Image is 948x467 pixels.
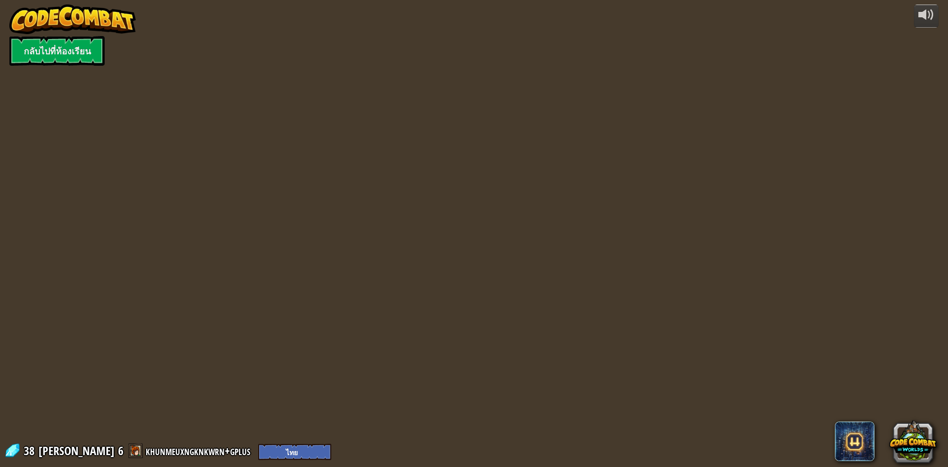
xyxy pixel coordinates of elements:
button: ปรับระดับเสียง [914,4,939,28]
button: CodeCombat Worlds on Roblox [889,417,937,465]
img: CodeCombat - Learn how to code by playing a game [9,4,136,34]
span: [PERSON_NAME] [39,443,115,459]
span: CodeCombat AI HackStack [835,422,874,461]
a: กลับไปที่ห้องเรียน [9,36,105,66]
span: 6 [118,443,123,459]
span: 38 [24,443,38,459]
a: khunmeuxngknkwrn+gplus [146,443,253,459]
